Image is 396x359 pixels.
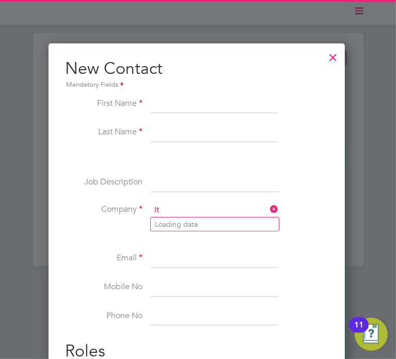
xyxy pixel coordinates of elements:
[65,80,328,91] div: Mandatory Fields
[355,318,388,351] button: Open Resource Center, 11 new notifications
[65,253,142,263] label: Email
[151,217,279,231] li: Loading data
[65,127,142,137] label: Last Name
[354,325,363,338] div: 11
[151,202,278,218] input: Search for...
[65,98,142,109] label: First Name
[65,58,328,91] h2: New Contact
[65,177,142,188] label: Job Description
[65,282,142,292] label: Mobile No
[65,310,142,321] label: Phone No
[65,204,142,215] label: Company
